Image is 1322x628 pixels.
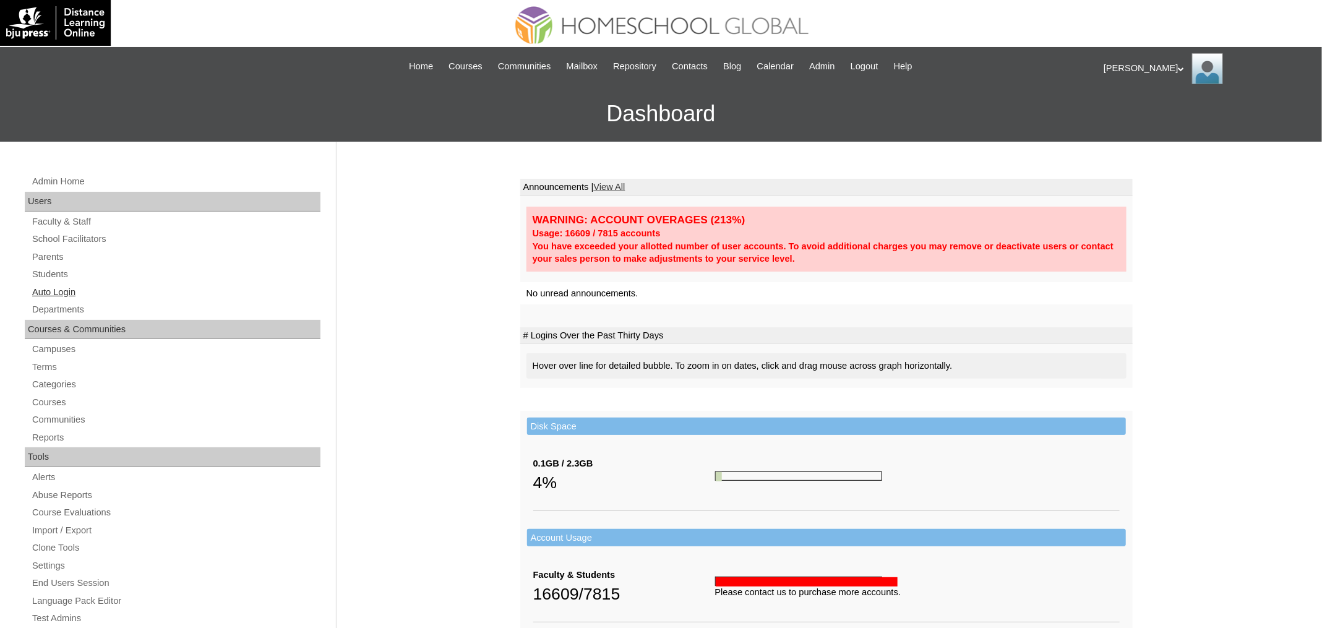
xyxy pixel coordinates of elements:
[31,412,320,428] a: Communities
[520,179,1133,196] td: Announcements |
[520,282,1133,305] td: No unread announcements.
[492,59,557,74] a: Communities
[567,59,598,74] span: Mailbox
[31,430,320,445] a: Reports
[31,575,320,591] a: End Users Session
[25,447,320,467] div: Tools
[31,523,320,538] a: Import / Export
[533,470,715,495] div: 4%
[31,377,320,392] a: Categories
[31,558,320,574] a: Settings
[31,488,320,503] a: Abuse Reports
[533,240,1120,265] div: You have exceeded your allotted number of user accounts. To avoid additional charges you may remo...
[31,174,320,189] a: Admin Home
[498,59,551,74] span: Communities
[533,457,715,470] div: 0.1GB / 2.3GB
[844,59,885,74] a: Logout
[31,395,320,410] a: Courses
[607,59,663,74] a: Repository
[31,359,320,375] a: Terms
[31,302,320,317] a: Departments
[409,59,433,74] span: Home
[888,59,919,74] a: Help
[533,213,1120,227] div: WARNING: ACCOUNT OVERAGES (213%)
[560,59,604,74] a: Mailbox
[403,59,439,74] a: Home
[31,593,320,609] a: Language Pack Editor
[533,582,715,606] div: 16609/7815
[894,59,912,74] span: Help
[717,59,747,74] a: Blog
[527,529,1126,547] td: Account Usage
[723,59,741,74] span: Blog
[1104,53,1310,84] div: [PERSON_NAME]
[31,267,320,282] a: Students
[533,569,715,582] div: Faculty & Students
[715,586,1120,599] div: Please contact us to purchase more accounts.
[442,59,489,74] a: Courses
[751,59,800,74] a: Calendar
[527,418,1126,436] td: Disk Space
[613,59,656,74] span: Repository
[6,6,105,40] img: logo-white.png
[851,59,878,74] span: Logout
[31,342,320,357] a: Campuses
[31,470,320,485] a: Alerts
[31,611,320,626] a: Test Admins
[520,327,1133,345] td: # Logins Over the Past Thirty Days
[31,285,320,300] a: Auto Login
[31,249,320,265] a: Parents
[31,505,320,520] a: Course Evaluations
[31,540,320,556] a: Clone Tools
[6,86,1316,142] h3: Dashboard
[757,59,794,74] span: Calendar
[1192,53,1223,84] img: Ariane Ebuen
[593,182,625,192] a: View All
[803,59,841,74] a: Admin
[449,59,483,74] span: Courses
[25,192,320,212] div: Users
[31,231,320,247] a: School Facilitators
[526,353,1127,379] div: Hover over line for detailed bubble. To zoom in on dates, click and drag mouse across graph horiz...
[672,59,708,74] span: Contacts
[666,59,714,74] a: Contacts
[533,228,661,238] strong: Usage: 16609 / 7815 accounts
[31,214,320,230] a: Faculty & Staff
[809,59,835,74] span: Admin
[25,320,320,340] div: Courses & Communities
